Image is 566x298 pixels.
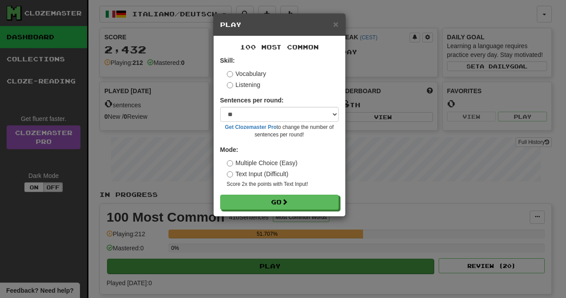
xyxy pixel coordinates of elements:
span: × [333,19,338,29]
input: Listening [227,82,233,88]
a: Get Clozemaster Pro [225,124,277,130]
label: Vocabulary [227,69,266,78]
label: Text Input (Difficult) [227,170,289,178]
input: Multiple Choice (Easy) [227,160,233,166]
input: Vocabulary [227,71,233,77]
label: Multiple Choice (Easy) [227,158,298,167]
input: Text Input (Difficult) [227,171,233,177]
button: Close [333,19,338,29]
small: Score 2x the points with Text Input ! [227,181,339,188]
small: to change the number of sentences per round! [220,124,339,139]
span: 100 Most Common [240,43,319,51]
h5: Play [220,20,339,29]
label: Sentences per round: [220,96,284,105]
strong: Skill: [220,57,235,64]
label: Listening [227,80,260,89]
button: Go [220,195,339,210]
strong: Mode: [220,146,238,153]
